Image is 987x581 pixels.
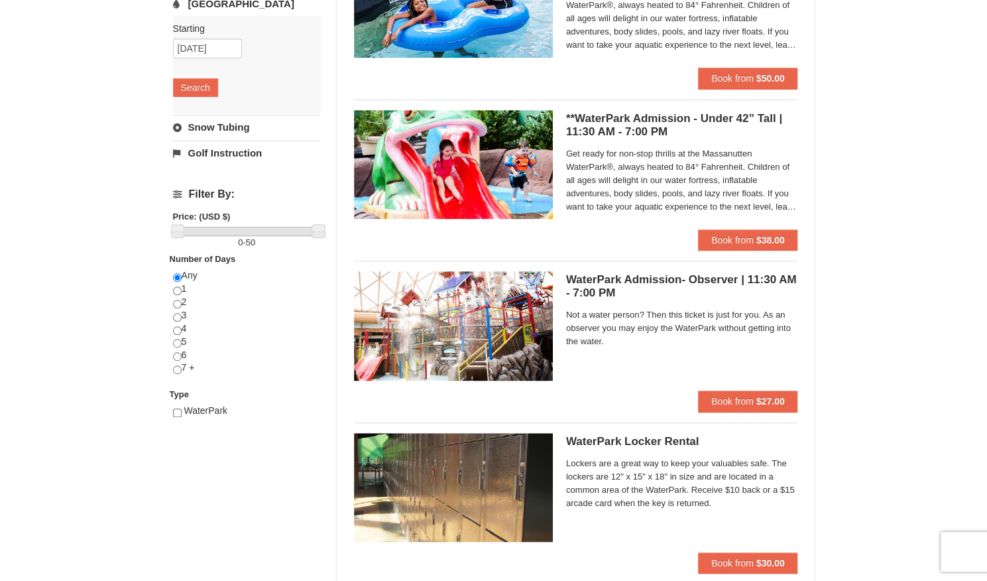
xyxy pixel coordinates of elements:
strong: Type [170,389,189,399]
button: Book from $38.00 [698,229,798,251]
button: Book from $50.00 [698,68,798,89]
span: Get ready for non-stop thrills at the Massanutten WaterPark®, always heated to 84° Fahrenheit. Ch... [566,147,798,214]
span: Book from [711,396,754,407]
a: Snow Tubing [173,115,321,139]
label: Starting [173,22,311,35]
span: Lockers are a great way to keep your valuables safe. The lockers are 12" x 15" x 18" in size and ... [566,457,798,510]
img: 6619917-732-e1c471e4.jpg [354,110,553,219]
strong: $50.00 [756,73,785,84]
h5: WaterPark Locker Rental [566,435,798,448]
span: WaterPark [184,405,227,416]
h5: WaterPark Admission- Observer | 11:30 AM - 7:00 PM [566,273,798,300]
button: Search [173,78,218,97]
img: 6619917-1522-bd7b88d9.jpg [354,271,553,380]
a: Golf Instruction [173,141,321,165]
strong: $27.00 [756,396,785,407]
button: Book from $27.00 [698,391,798,412]
span: Book from [711,235,754,245]
span: 0 [238,237,243,247]
h5: **WaterPark Admission - Under 42” Tall | 11:30 AM - 7:00 PM [566,112,798,139]
span: 50 [246,237,255,247]
strong: $38.00 [756,235,785,245]
span: Book from [711,558,754,568]
button: Book from $30.00 [698,552,798,574]
strong: Price: (USD $) [173,212,231,222]
strong: Number of Days [170,254,236,264]
img: 6619917-1005-d92ad057.png [354,433,553,542]
span: Book from [711,73,754,84]
strong: $30.00 [756,558,785,568]
span: Not a water person? Then this ticket is just for you. As an observer you may enjoy the WaterPark ... [566,308,798,348]
div: Any 1 2 3 4 5 6 7 + [173,269,321,388]
label: - [173,236,321,249]
h4: Filter By: [173,188,321,200]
